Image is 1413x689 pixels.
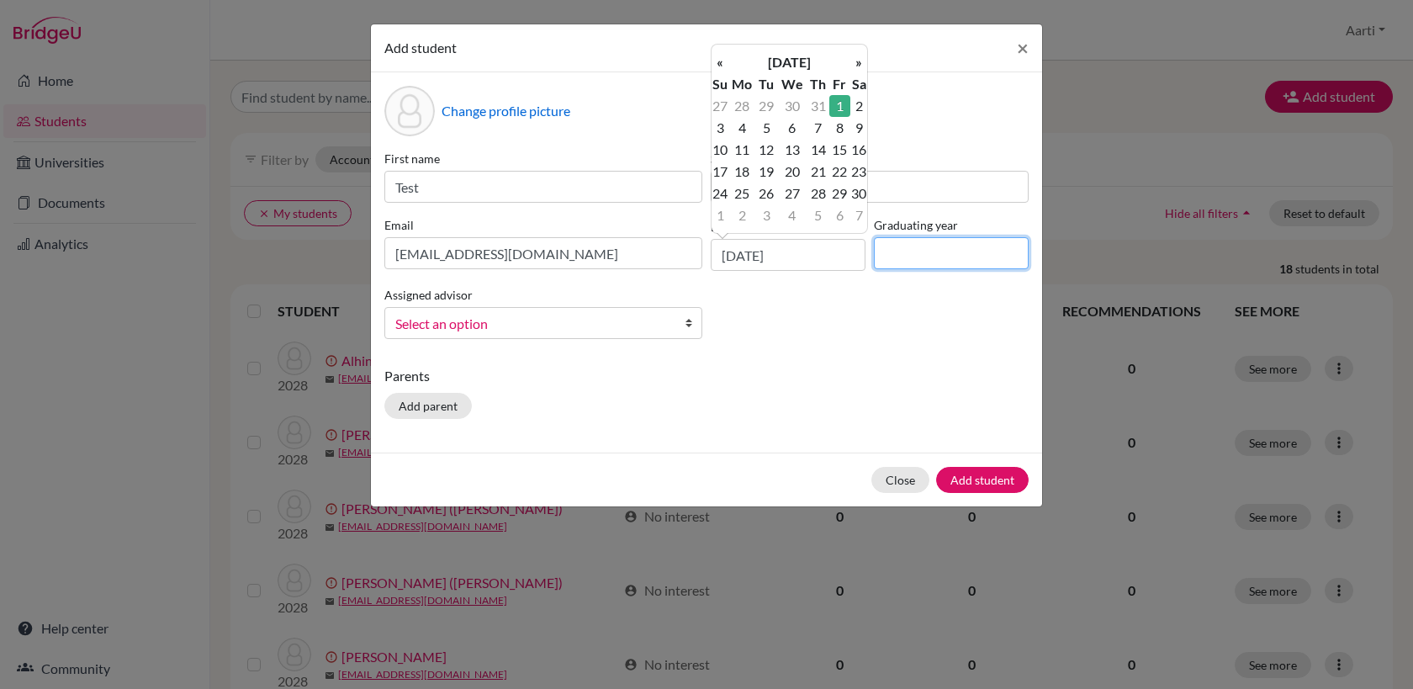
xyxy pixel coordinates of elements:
th: Tu [756,73,777,95]
button: Close [1003,24,1042,72]
td: 29 [756,95,777,117]
td: 2 [850,95,867,117]
th: Fr [829,73,850,95]
th: Sa [850,73,867,95]
td: 5 [756,117,777,139]
td: 29 [829,183,850,204]
td: 22 [829,161,850,183]
th: We [777,73,807,95]
label: First name [384,150,702,167]
td: 11 [728,139,756,161]
td: 20 [777,161,807,183]
p: Parents [384,366,1029,386]
span: Add student [384,40,457,56]
td: 7 [850,204,867,226]
th: » [850,51,867,73]
label: Surname [711,150,1029,167]
td: 4 [728,117,756,139]
td: 14 [807,139,828,161]
td: 12 [756,139,777,161]
th: [DATE] [728,51,850,73]
td: 26 [756,183,777,204]
td: 19 [756,161,777,183]
label: Graduating year [874,216,1029,234]
th: Su [712,73,728,95]
button: Add student [936,467,1029,493]
td: 30 [777,95,807,117]
td: 3 [756,204,777,226]
div: Profile picture [384,86,435,136]
td: 3 [712,117,728,139]
button: Close [871,467,929,493]
td: 16 [850,139,867,161]
span: Select an option [395,313,669,335]
td: 4 [777,204,807,226]
th: Mo [728,73,756,95]
input: dd/mm/yyyy [711,239,865,271]
td: 18 [728,161,756,183]
th: Th [807,73,828,95]
td: 13 [777,139,807,161]
td: 21 [807,161,828,183]
label: Assigned advisor [384,286,473,304]
label: Email [384,216,702,234]
td: 24 [712,183,728,204]
td: 17 [712,161,728,183]
td: 6 [829,204,850,226]
td: 2 [728,204,756,226]
td: 31 [807,95,828,117]
td: 9 [850,117,867,139]
td: 25 [728,183,756,204]
td: 27 [777,183,807,204]
td: 5 [807,204,828,226]
td: 7 [807,117,828,139]
td: 28 [807,183,828,204]
td: 28 [728,95,756,117]
td: 8 [829,117,850,139]
td: 6 [777,117,807,139]
td: 15 [829,139,850,161]
td: 30 [850,183,867,204]
span: × [1017,35,1029,60]
td: 10 [712,139,728,161]
td: 1 [829,95,850,117]
button: Add parent [384,393,472,419]
td: 1 [712,204,728,226]
td: 27 [712,95,728,117]
th: « [712,51,728,73]
td: 23 [850,161,867,183]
